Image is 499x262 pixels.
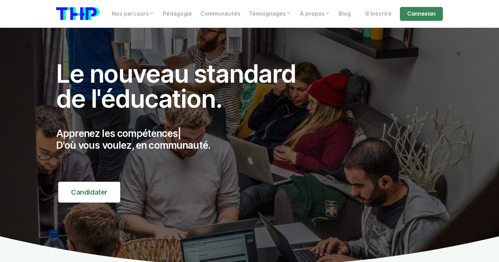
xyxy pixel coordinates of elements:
p: Apprenez les compétences D'où vous voulez, en communauté. [56,128,311,151]
a: Nos parcours [108,7,159,21]
a: Blog [334,7,355,21]
img: logo [56,7,99,20]
a: Témoignages [245,7,296,21]
span: | [178,128,181,139]
a: Connexion [400,7,443,21]
a: S'inscrire [361,7,396,21]
a: Communautés [196,7,245,21]
h1: Le nouveau standard de l'éducation. [56,61,311,111]
a: Candidater [58,182,120,203]
a: À propos [296,7,334,21]
a: Pédagogie [159,7,196,21]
